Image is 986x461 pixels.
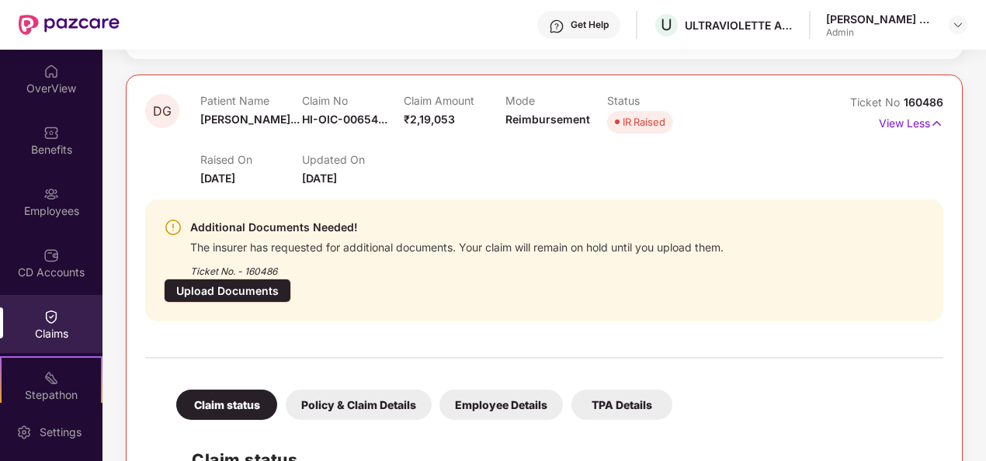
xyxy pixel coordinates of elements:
[661,16,672,34] span: U
[850,95,904,109] span: Ticket No
[952,19,964,31] img: svg+xml;base64,PHN2ZyBpZD0iRHJvcGRvd24tMzJ4MzIiIHhtbG5zPSJodHRwOi8vd3d3LnczLm9yZy8yMDAwL3N2ZyIgd2...
[164,279,291,303] div: Upload Documents
[571,390,672,420] div: TPA Details
[505,94,607,107] p: Mode
[439,390,563,420] div: Employee Details
[16,425,32,440] img: svg+xml;base64,PHN2ZyBpZD0iU2V0dGluZy0yMHgyMCIgeG1sbnM9Imh0dHA6Ly93d3cudzMub3JnLzIwMDAvc3ZnIiB3aW...
[19,15,120,35] img: New Pazcare Logo
[200,153,302,166] p: Raised On
[43,64,59,79] img: svg+xml;base64,PHN2ZyBpZD0iSG9tZSIgeG1sbnM9Imh0dHA6Ly93d3cudzMub3JnLzIwMDAvc3ZnIiB3aWR0aD0iMjAiIG...
[190,237,724,255] div: The insurer has requested for additional documents. Your claim will remain on hold until you uplo...
[302,113,387,126] span: HI-OIC-00654...
[879,111,943,132] p: View Less
[904,95,943,109] span: 160486
[43,309,59,324] img: svg+xml;base64,PHN2ZyBpZD0iQ2xhaW0iIHhtbG5zPSJodHRwOi8vd3d3LnczLm9yZy8yMDAwL3N2ZyIgd2lkdGg9IjIwIi...
[153,105,172,118] span: DG
[826,12,935,26] div: [PERSON_NAME] E A
[607,94,709,107] p: Status
[623,114,665,130] div: IR Raised
[286,390,432,420] div: Policy & Claim Details
[43,125,59,140] img: svg+xml;base64,PHN2ZyBpZD0iQmVuZWZpdHMiIHhtbG5zPSJodHRwOi8vd3d3LnczLm9yZy8yMDAwL3N2ZyIgd2lkdGg9Ij...
[35,425,86,440] div: Settings
[302,153,404,166] p: Updated On
[930,115,943,132] img: svg+xml;base64,PHN2ZyB4bWxucz0iaHR0cDovL3d3dy53My5vcmcvMjAwMC9zdmciIHdpZHRoPSIxNyIgaGVpZ2h0PSIxNy...
[200,94,302,107] p: Patient Name
[302,94,404,107] p: Claim No
[571,19,609,31] div: Get Help
[43,186,59,202] img: svg+xml;base64,PHN2ZyBpZD0iRW1wbG95ZWVzIiB4bWxucz0iaHR0cDovL3d3dy53My5vcmcvMjAwMC9zdmciIHdpZHRoPS...
[685,18,793,33] div: ULTRAVIOLETTE AUTOMOTIVE PRIVATE LIMITED
[2,387,101,403] div: Stepathon
[549,19,564,34] img: svg+xml;base64,PHN2ZyBpZD0iSGVscC0zMngzMiIgeG1sbnM9Imh0dHA6Ly93d3cudzMub3JnLzIwMDAvc3ZnIiB3aWR0aD...
[826,26,935,39] div: Admin
[505,113,590,126] span: Reimbursement
[302,172,337,185] span: [DATE]
[190,255,724,279] div: Ticket No. - 160486
[200,172,235,185] span: [DATE]
[404,94,505,107] p: Claim Amount
[190,218,724,237] div: Additional Documents Needed!
[404,113,455,126] span: ₹2,19,053
[43,248,59,263] img: svg+xml;base64,PHN2ZyBpZD0iQ0RfQWNjb3VudHMiIGRhdGEtbmFtZT0iQ0QgQWNjb3VudHMiIHhtbG5zPSJodHRwOi8vd3...
[176,390,277,420] div: Claim status
[200,113,300,126] span: [PERSON_NAME]...
[43,370,59,386] img: svg+xml;base64,PHN2ZyB4bWxucz0iaHR0cDovL3d3dy53My5vcmcvMjAwMC9zdmciIHdpZHRoPSIyMSIgaGVpZ2h0PSIyMC...
[164,218,182,237] img: svg+xml;base64,PHN2ZyBpZD0iV2FybmluZ18tXzI0eDI0IiBkYXRhLW5hbWU9Ildhcm5pbmcgLSAyNHgyNCIgeG1sbnM9Im...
